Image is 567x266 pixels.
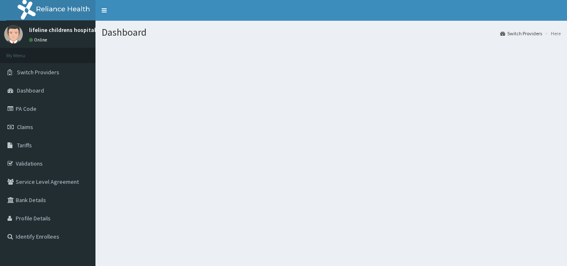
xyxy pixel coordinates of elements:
[29,37,49,43] a: Online
[17,68,59,76] span: Switch Providers
[500,30,542,37] a: Switch Providers
[17,87,44,94] span: Dashboard
[543,30,561,37] li: Here
[4,25,23,44] img: User Image
[102,27,561,38] h1: Dashboard
[17,123,33,131] span: Claims
[29,27,96,33] p: lifeline childrens hospital
[17,142,32,149] span: Tariffs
